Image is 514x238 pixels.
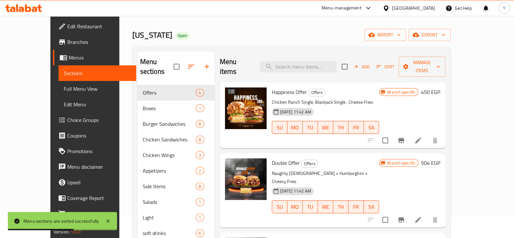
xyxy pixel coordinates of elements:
[376,63,394,71] span: Sort
[414,137,422,144] a: Edit menu item
[321,202,331,212] span: WE
[275,202,285,212] span: SU
[53,159,136,175] a: Menu disclaimer
[138,178,215,194] div: Side Items8
[287,200,303,213] button: MO
[53,112,136,128] a: Choice Groups
[196,105,204,112] span: 1
[372,62,399,72] span: Sort items
[53,190,136,206] a: Coverage Report
[196,168,204,174] span: 2
[196,89,204,97] div: items
[23,218,99,225] div: Menu sections are sorted successfully
[196,198,204,206] div: items
[59,81,136,97] a: Full Menu View
[366,202,376,212] span: SA
[143,198,196,206] div: Salads
[351,62,372,72] button: Add
[309,89,325,96] span: Offers
[140,57,174,76] h2: Menu sections
[272,200,287,213] button: SU
[175,33,190,38] span: Open
[318,121,333,134] button: WE
[366,123,376,132] span: SA
[196,136,204,143] div: items
[143,167,196,175] span: Appetizers
[303,200,318,213] button: TU
[427,133,443,148] button: delete
[143,214,196,221] span: Light
[53,143,136,159] a: Promotions
[143,120,196,128] span: Burger Sandwiches
[67,210,131,218] span: Grocery Checklist
[59,65,136,81] a: Sections
[220,57,252,76] h2: Menu items
[196,199,204,205] span: 1
[138,132,215,147] div: Chicken Sandwiches8
[138,147,215,163] div: Chicken Wings3
[260,61,336,73] input: search
[143,182,196,190] span: Side Items
[272,87,307,97] span: Happiness Offer
[278,188,314,194] span: [DATE] 11:42 AM
[225,158,267,200] img: Double Offer
[290,202,300,212] span: MO
[143,136,196,143] span: Chicken Sandwiches
[305,202,315,212] span: TU
[336,202,346,212] span: TH
[278,109,314,115] span: [DATE] 11:42 AM
[196,152,204,158] span: 3
[143,151,196,159] span: Chicken Wings
[196,183,204,190] span: 8
[301,160,318,167] span: Offers
[353,63,371,71] span: Add
[53,34,136,50] a: Branches
[143,104,196,112] div: Boxes
[67,22,131,30] span: Edit Restaurant
[53,19,136,34] a: Edit Restaurant
[196,167,204,175] div: items
[378,213,392,227] span: Select to update
[351,123,361,132] span: FR
[503,5,506,12] span: Y
[275,123,285,132] span: SU
[333,200,349,213] button: TH
[421,87,440,97] h6: 450 EGP
[272,169,379,186] p: Naughty [DEMOGRAPHIC_DATA] + Humburghini + Cheesy Fries
[67,194,131,202] span: Coverage Report
[272,121,287,134] button: SU
[53,206,136,221] a: Grocery Checklist
[349,200,364,213] button: FR
[143,89,196,97] span: Offers
[53,175,136,190] a: Upsell
[351,62,372,72] span: Add item
[138,85,215,100] div: Offers4
[364,29,406,41] button: import
[67,132,131,139] span: Coupons
[170,60,183,73] span: Select all sections
[54,228,70,236] span: Version:
[338,60,351,73] span: Select section
[303,121,318,134] button: TU
[69,54,131,61] span: Menus
[378,134,392,147] span: Select to update
[175,32,190,40] div: Open
[53,128,136,143] a: Coupons
[305,123,315,132] span: TU
[427,212,443,228] button: delete
[138,194,215,210] div: Salads1
[196,214,204,221] div: items
[71,228,81,236] span: 1.0.0
[349,121,364,134] button: FR
[321,123,331,132] span: WE
[143,229,196,237] div: soft drinks
[336,123,346,132] span: TH
[414,31,445,39] span: export
[64,85,131,93] span: Full Menu View
[393,212,409,228] button: Branch-specific-item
